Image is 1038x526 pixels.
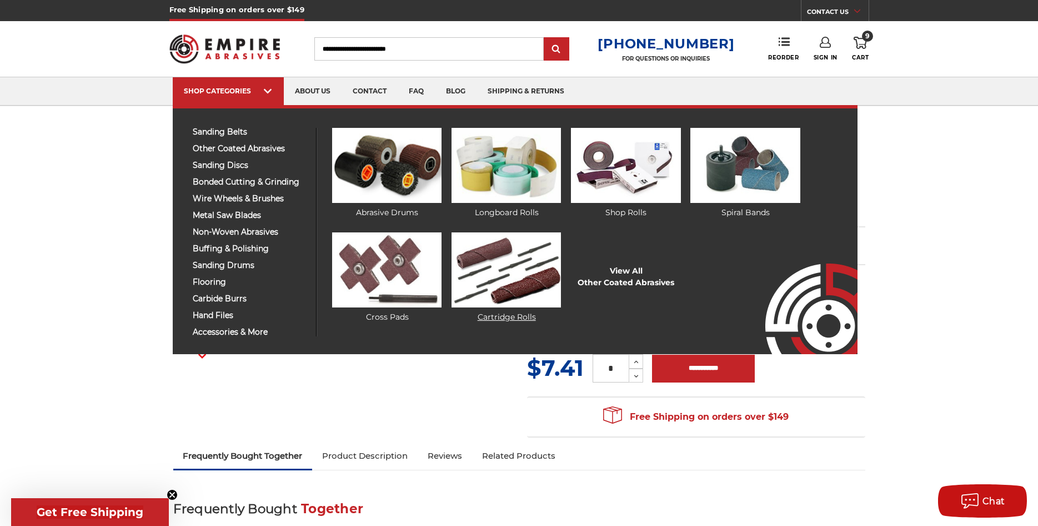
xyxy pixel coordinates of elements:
[578,265,674,289] a: View AllOther Coated Abrasives
[862,31,873,42] span: 9
[184,87,273,95] div: SHOP CATEGORIES
[527,354,584,381] span: $7.41
[814,54,838,61] span: Sign In
[452,232,561,307] img: Cartridge Rolls
[982,496,1005,507] span: Chat
[332,232,442,307] img: Cross Pads
[193,161,308,170] span: sanding discs
[193,261,308,270] span: sanding drums
[452,128,561,219] a: Longboard Rolls
[768,54,799,61] span: Reorder
[193,195,308,203] span: wire wheels & brushes
[690,128,800,203] img: Spiral Bands
[598,55,734,62] p: FOR QUESTIONS OR INQUIRIES
[452,232,561,323] a: Cartridge Rolls
[193,211,308,220] span: metal saw blades
[398,77,435,106] a: faq
[418,444,472,468] a: Reviews
[745,231,858,354] img: Empire Abrasives Logo Image
[571,128,680,219] a: Shop Rolls
[173,444,313,468] a: Frequently Bought Together
[807,6,869,21] a: CONTACT US
[452,128,561,203] img: Longboard Rolls
[193,311,308,320] span: hand files
[571,128,680,203] img: Shop Rolls
[477,77,575,106] a: shipping & returns
[545,38,568,61] input: Submit
[37,505,143,519] span: Get Free Shipping
[301,501,363,517] span: Together
[852,54,869,61] span: Cart
[193,295,308,303] span: carbide burrs
[167,489,178,500] button: Close teaser
[193,278,308,286] span: flooring
[193,245,308,253] span: buffing & polishing
[598,36,734,52] a: [PHONE_NUMBER]
[193,128,308,136] span: sanding belts
[332,128,442,203] img: Abrasive Drums
[193,178,308,186] span: bonded cutting & grinding
[768,37,799,61] a: Reorder
[332,232,442,323] a: Cross Pads
[603,406,789,428] span: Free Shipping on orders over $149
[173,501,297,517] span: Frequently Bought
[852,37,869,61] a: 9 Cart
[938,484,1027,518] button: Chat
[11,498,169,526] div: Get Free ShippingClose teaser
[312,444,418,468] a: Product Description
[690,128,800,219] a: Spiral Bands
[169,27,280,71] img: Empire Abrasives
[193,328,308,336] span: accessories & more
[193,145,308,153] span: other coated abrasives
[193,228,308,236] span: non-woven abrasives
[284,77,342,106] a: about us
[435,77,477,106] a: blog
[472,444,565,468] a: Related Products
[342,77,398,106] a: contact
[332,128,442,219] a: Abrasive Drums
[189,344,215,368] button: Next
